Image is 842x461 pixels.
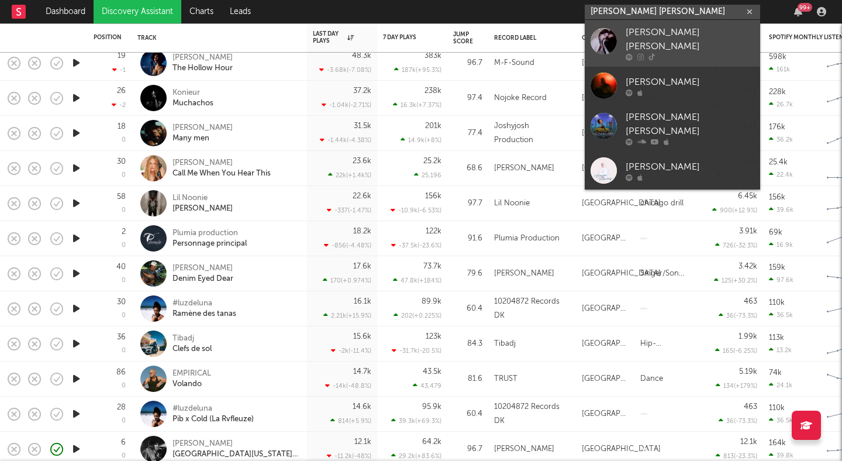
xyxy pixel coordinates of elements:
[172,298,236,319] a: #luzdelunaRamène des tanas
[172,228,247,239] div: Plumia production
[94,34,122,41] div: Position
[354,298,371,305] div: 16.1k
[626,26,754,54] div: [PERSON_NAME] [PERSON_NAME]
[582,197,661,211] div: [GEOGRAPHIC_DATA]
[453,56,482,70] div: 96.7
[172,309,236,319] div: Ramène des tanas
[112,66,126,74] div: -1
[116,369,126,376] div: 86
[122,242,126,249] div: 0
[494,400,570,428] div: 10204872 Records DK
[121,439,126,446] div: 6
[423,368,441,376] div: 43.5k
[172,263,233,274] div: [PERSON_NAME]
[769,381,792,389] div: 24.1k
[353,263,371,270] div: 17.6k
[391,452,441,460] div: 29.2k ( +83.6 % )
[122,172,126,178] div: 0
[323,312,371,319] div: 2.21k ( +15.9 % )
[172,98,213,109] div: Muchachos
[739,228,757,235] div: 3.91k
[122,228,126,236] div: 2
[422,438,441,446] div: 64.2k
[640,267,687,281] div: Singer/Songwriter
[744,298,757,305] div: 463
[117,193,126,201] div: 58
[582,161,661,176] div: [GEOGRAPHIC_DATA]
[769,101,793,108] div: 26.7k
[172,263,233,284] a: [PERSON_NAME]Denim Eyed Dear
[769,159,788,166] div: 25.4k
[494,295,570,323] div: 10204872 Records DK
[769,334,784,342] div: 113k
[714,277,757,284] div: 125 ( +30.2 % )
[401,136,441,144] div: 14.9k ( +8 % )
[394,312,441,319] div: 202 ( +0.225 % )
[172,123,233,133] div: [PERSON_NAME]
[585,67,760,105] a: [PERSON_NAME]
[585,152,760,190] a: [PERSON_NAME]
[582,56,661,70] div: [GEOGRAPHIC_DATA]
[769,229,782,236] div: 69k
[585,20,760,67] a: [PERSON_NAME] [PERSON_NAME]
[354,122,371,130] div: 31.5k
[640,337,687,351] div: Hip-Hop/Rap
[769,311,793,319] div: 36.5k
[172,439,298,449] div: [PERSON_NAME]
[739,333,757,340] div: 1.99k
[738,192,757,200] div: 6.45k
[582,442,661,456] div: [GEOGRAPHIC_DATA]
[325,382,371,390] div: -14k ( -48.8 % )
[769,136,793,143] div: 36.2k
[582,126,629,140] div: [GEOGRAPHIC_DATA]
[626,75,754,89] div: [PERSON_NAME]
[327,207,371,214] div: -337 ( -1.47 % )
[172,333,212,344] div: Tibadj
[769,299,785,307] div: 110k
[712,207,757,214] div: 900 ( +12.9 % )
[422,403,441,411] div: 95.9k
[739,263,757,270] div: 3.42k
[172,369,211,390] a: EMPIRICALVolando
[353,333,371,340] div: 15.6k
[453,372,482,386] div: 81.6
[453,302,482,316] div: 60.4
[122,453,126,459] div: 0
[172,404,254,414] div: #luzdeluna
[423,263,441,270] div: 73.7k
[327,452,371,460] div: -11.2k ( -48 % )
[769,194,785,201] div: 156k
[117,87,126,95] div: 26
[328,171,371,179] div: 22k ( +1.4k % )
[172,239,247,249] div: Personnage principal
[383,34,424,41] div: 7 Day Plays
[769,66,790,73] div: 161k
[122,277,126,284] div: 0
[172,379,211,390] div: Volando
[352,52,371,60] div: 48.3k
[453,161,482,176] div: 68.6
[626,111,754,139] div: [PERSON_NAME] [PERSON_NAME]
[414,171,441,179] div: 25,196
[453,267,482,281] div: 79.6
[322,101,371,109] div: -1.04k ( -2.71 % )
[122,312,126,319] div: 0
[769,404,785,412] div: 110k
[453,126,482,140] div: 77.4
[769,88,786,96] div: 228k
[172,158,271,179] a: [PERSON_NAME]Call Me When You Hear This
[391,417,441,425] div: 39.3k ( +69.3 % )
[413,382,441,390] div: 43,479
[716,382,757,390] div: 134 ( +179 % )
[640,197,684,211] div: chicago drill
[172,228,247,249] a: Plumia productionPersonnage principal
[172,369,211,379] div: EMPIRICAL
[798,3,812,12] div: 99 +
[453,31,473,45] div: Jump Score
[585,105,760,152] a: [PERSON_NAME] [PERSON_NAME]
[172,158,271,168] div: [PERSON_NAME]
[453,407,482,421] div: 60.4
[172,193,233,214] a: Lil Noonie[PERSON_NAME]
[172,333,212,355] a: TibadjClefs de sol
[715,242,757,249] div: 726 ( -32.3 % )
